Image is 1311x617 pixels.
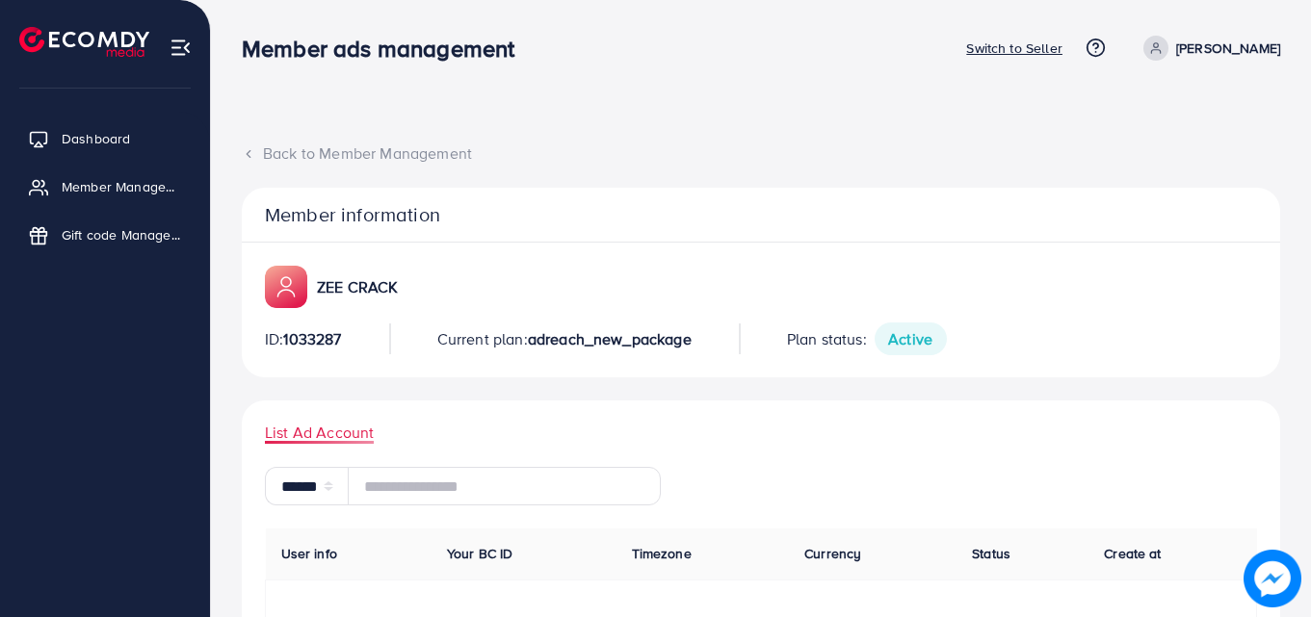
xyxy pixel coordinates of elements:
[242,35,530,63] h3: Member ads management
[1104,544,1161,563] span: Create at
[265,327,342,350] p: ID:
[283,328,341,349] span: 1033287
[19,27,149,57] img: logo
[265,266,307,308] img: ic-member-manager.00abd3e0.svg
[804,544,861,563] span: Currency
[14,216,196,254] a: Gift code Management
[317,275,398,298] p: ZEE CRACK
[966,37,1062,60] p: Switch to Seller
[281,544,337,563] span: User info
[632,544,692,563] span: Timezone
[1176,37,1280,60] p: [PERSON_NAME]
[787,327,947,350] p: Plan status:
[14,167,196,206] a: Member Management
[265,422,374,444] span: List Ad Account
[62,129,130,148] span: Dashboard
[437,327,692,350] p: Current plan:
[1136,36,1280,61] a: [PERSON_NAME]
[62,225,181,244] span: Gift code Management
[62,177,181,196] span: Member Management
[242,142,1280,165] div: Back to Member Management
[170,37,192,59] img: menu
[1244,550,1301,607] img: image
[875,322,947,355] span: Active
[972,544,1010,563] span: Status
[447,544,513,563] span: Your BC ID
[528,328,692,349] span: adreach_new_package
[265,203,1257,226] p: Member information
[14,119,196,158] a: Dashboard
